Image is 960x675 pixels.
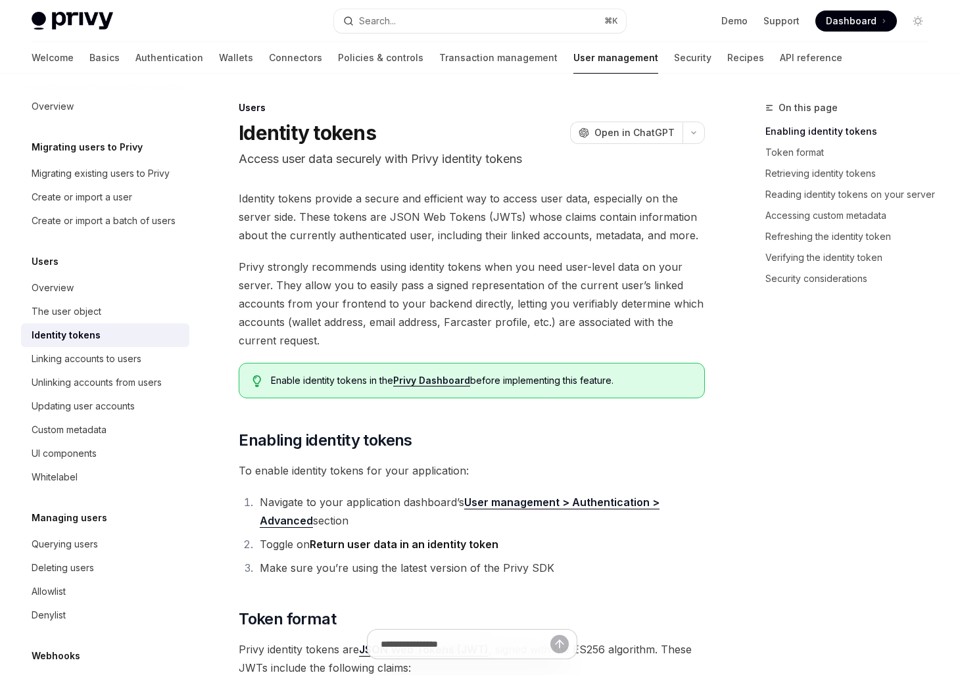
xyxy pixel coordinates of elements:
[779,100,838,116] span: On this page
[239,189,705,244] span: Identity tokens provide a secure and efficient way to access user data, especially on the server ...
[21,371,189,394] a: Unlinking accounts from users
[32,213,176,229] div: Create or import a batch of users
[32,42,74,74] a: Welcome
[21,442,189,465] a: UI components
[32,648,80,664] h5: Webhooks
[32,280,74,296] div: Overview
[32,469,78,485] div: Whitelabel
[239,121,376,145] h1: Identity tokens
[550,635,569,653] button: Send message
[32,510,107,526] h5: Managing users
[359,13,396,29] div: Search...
[815,11,897,32] a: Dashboard
[21,162,189,185] a: Migrating existing users to Privy
[765,226,939,247] a: Refreshing the identity token
[271,374,691,387] span: Enable identity tokens in the before implementing this feature.
[256,559,705,577] li: Make sure you’re using the latest version of the Privy SDK
[21,276,189,300] a: Overview
[219,42,253,74] a: Wallets
[594,126,675,139] span: Open in ChatGPT
[674,42,711,74] a: Security
[239,101,705,114] div: Users
[32,446,97,461] div: UI components
[765,205,939,226] a: Accessing custom metadata
[573,42,658,74] a: User management
[338,42,423,74] a: Policies & controls
[604,16,618,26] span: ⌘ K
[21,532,189,556] a: Querying users
[239,461,705,480] span: To enable identity tokens for your application:
[32,536,98,552] div: Querying users
[256,535,705,553] li: Toggle on
[780,42,842,74] a: API reference
[21,580,189,603] a: Allowlist
[239,258,705,350] span: Privy strongly recommends using identity tokens when you need user-level data on your server. The...
[239,609,336,630] span: Token format
[89,42,120,74] a: Basics
[32,560,94,576] div: Deleting users
[334,9,626,33] button: Open search
[721,14,748,28] a: Demo
[32,12,113,30] img: light logo
[32,351,141,367] div: Linking accounts to users
[570,122,683,144] button: Open in ChatGPT
[32,189,132,205] div: Create or import a user
[269,42,322,74] a: Connectors
[32,584,66,599] div: Allowlist
[21,300,189,323] a: The user object
[252,375,262,387] svg: Tip
[32,607,66,623] div: Denylist
[32,139,143,155] h5: Migrating users to Privy
[765,121,939,142] a: Enabling identity tokens
[765,184,939,205] a: Reading identity tokens on your server
[32,166,170,181] div: Migrating existing users to Privy
[310,538,498,551] strong: Return user data in an identity token
[21,418,189,442] a: Custom metadata
[32,375,162,390] div: Unlinking accounts from users
[765,163,939,184] a: Retrieving identity tokens
[21,209,189,233] a: Create or import a batch of users
[256,493,705,530] li: Navigate to your application dashboard’s section
[21,185,189,209] a: Create or import a user
[439,42,558,74] a: Transaction management
[32,254,59,269] h5: Users
[239,430,412,451] span: Enabling identity tokens
[393,375,470,386] a: Privy Dashboard
[32,327,101,343] div: Identity tokens
[381,630,550,659] input: Ask a question...
[765,142,939,163] a: Token format
[21,556,189,580] a: Deleting users
[32,398,135,414] div: Updating user accounts
[907,11,928,32] button: Toggle dark mode
[135,42,203,74] a: Authentication
[763,14,800,28] a: Support
[765,268,939,289] a: Security considerations
[21,603,189,627] a: Denylist
[21,95,189,118] a: Overview
[826,14,876,28] span: Dashboard
[32,422,107,438] div: Custom metadata
[727,42,764,74] a: Recipes
[21,394,189,418] a: Updating user accounts
[32,304,101,319] div: The user object
[21,347,189,371] a: Linking accounts to users
[21,323,189,347] a: Identity tokens
[765,247,939,268] a: Verifying the identity token
[32,99,74,114] div: Overview
[239,150,705,168] p: Access user data securely with Privy identity tokens
[21,465,189,489] a: Whitelabel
